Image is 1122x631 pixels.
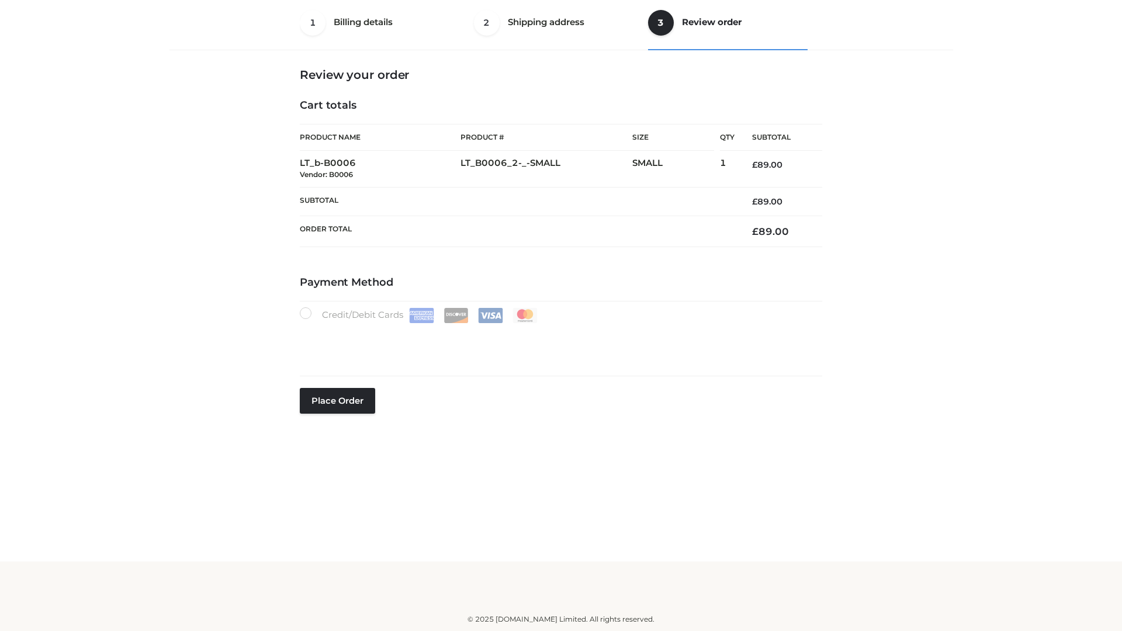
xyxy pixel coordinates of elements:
h4: Cart totals [300,99,822,112]
img: Visa [478,308,503,323]
h4: Payment Method [300,276,822,289]
th: Size [632,124,714,151]
img: Amex [409,308,434,323]
bdi: 89.00 [752,160,782,170]
th: Product Name [300,124,460,151]
iframe: Secure payment input frame [297,321,820,363]
button: Place order [300,388,375,414]
img: Discover [444,308,469,323]
th: Qty [720,124,735,151]
td: SMALL [632,151,720,188]
img: Mastercard [512,308,538,323]
td: 1 [720,151,735,188]
th: Subtotal [735,124,822,151]
small: Vendor: B0006 [300,170,353,179]
span: £ [752,160,757,170]
div: © 2025 [DOMAIN_NAME] Limited. All rights reserved. [174,613,948,625]
td: LT_b-B0006 [300,151,460,188]
span: £ [752,226,759,237]
label: Credit/Debit Cards [300,307,539,323]
bdi: 89.00 [752,196,782,207]
th: Order Total [300,216,735,247]
h3: Review your order [300,68,822,82]
td: LT_B0006_2-_-SMALL [460,151,632,188]
th: Product # [460,124,632,151]
th: Subtotal [300,187,735,216]
bdi: 89.00 [752,226,789,237]
span: £ [752,196,757,207]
